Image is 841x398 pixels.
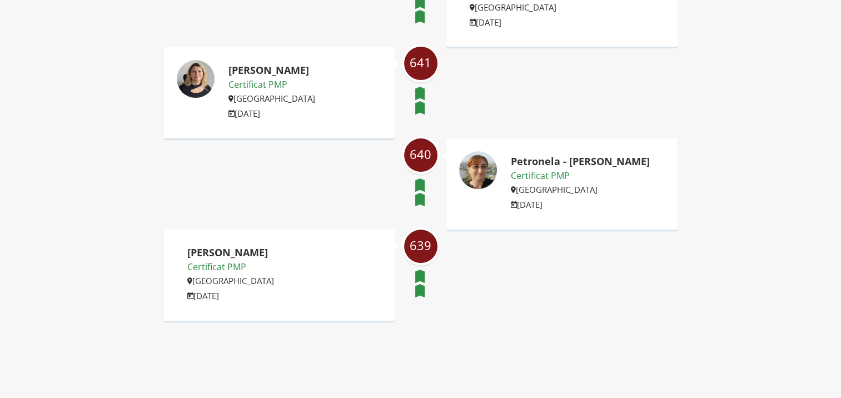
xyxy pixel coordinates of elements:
[228,92,315,105] p: [GEOGRAPHIC_DATA]
[511,156,650,167] h2: Petronela - [PERSON_NAME]
[187,289,274,302] p: [DATE]
[228,65,315,76] h2: [PERSON_NAME]
[176,59,215,98] img: Adina Moise
[187,247,274,258] h2: [PERSON_NAME]
[404,147,437,161] span: 640
[459,151,497,190] img: Petronela - Roxana Benea
[404,238,437,252] span: 639
[187,260,274,275] p: Certificat PMP
[187,274,274,287] p: [GEOGRAPHIC_DATA]
[470,1,556,14] p: [GEOGRAPHIC_DATA]
[511,169,650,183] p: Certificat PMP
[228,107,315,120] p: [DATE]
[228,78,315,92] p: Certificat PMP
[511,183,650,196] p: [GEOGRAPHIC_DATA]
[511,198,650,211] p: [DATE]
[470,16,556,29] p: [DATE]
[404,56,437,69] span: 641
